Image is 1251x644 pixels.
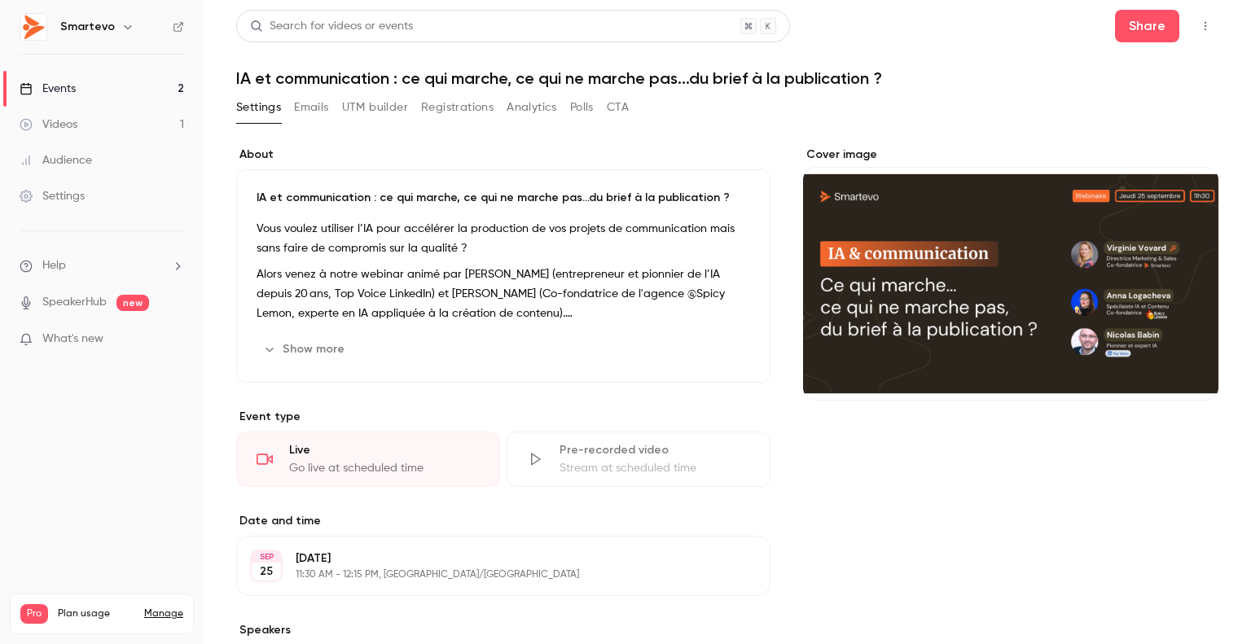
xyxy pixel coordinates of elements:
span: What's new [42,331,103,348]
button: Registrations [421,94,494,120]
iframe: Noticeable Trigger [165,332,184,347]
div: Search for videos or events [250,18,413,35]
span: Help [42,257,66,274]
p: 11:30 AM - 12:15 PM, [GEOGRAPHIC_DATA]/[GEOGRAPHIC_DATA] [296,568,684,581]
li: help-dropdown-opener [20,257,184,274]
a: Manage [144,607,183,620]
div: Go live at scheduled time [289,460,480,476]
div: Live [289,442,480,458]
button: Settings [236,94,281,120]
button: Emails [294,94,328,120]
p: 25 [260,563,273,580]
button: Show more [257,336,354,362]
a: SpeakerHub [42,294,107,311]
p: [DATE] [296,550,684,567]
p: Event type [236,409,770,425]
p: Vous voulez utiliser l’IA pour accélérer la production de vos projets de communication mais sans ... [257,219,750,258]
label: Cover image [803,147,1218,163]
img: Smartevo [20,14,46,40]
label: Speakers [236,622,770,638]
div: Videos [20,116,77,133]
span: Plan usage [58,607,134,620]
div: Audience [20,152,92,169]
span: Pro [20,604,48,624]
p: Alors venez à notre webinar animé par [PERSON_NAME] (entrepreneur et pionnier de l’IA depuis 20 a... [257,265,750,323]
div: Events [20,81,76,97]
div: Pre-recorded video [560,442,750,458]
button: UTM builder [342,94,408,120]
button: CTA [607,94,629,120]
button: Polls [570,94,594,120]
div: SEP [252,551,281,563]
p: IA et communication : ce qui marche, ce qui ne marche pas...du brief à la publication ? [257,190,750,206]
button: Analytics [507,94,557,120]
label: About [236,147,770,163]
div: LiveGo live at scheduled time [236,432,500,487]
div: Settings [20,188,85,204]
div: Stream at scheduled time [560,460,750,476]
div: Pre-recorded videoStream at scheduled time [507,432,770,487]
section: Cover image [803,147,1218,401]
h6: Smartevo [60,19,115,35]
button: Share [1115,10,1179,42]
label: Date and time [236,513,770,529]
h1: IA et communication : ce qui marche, ce qui ne marche pas...du brief à la publication ? [236,68,1218,88]
span: new [116,295,149,311]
